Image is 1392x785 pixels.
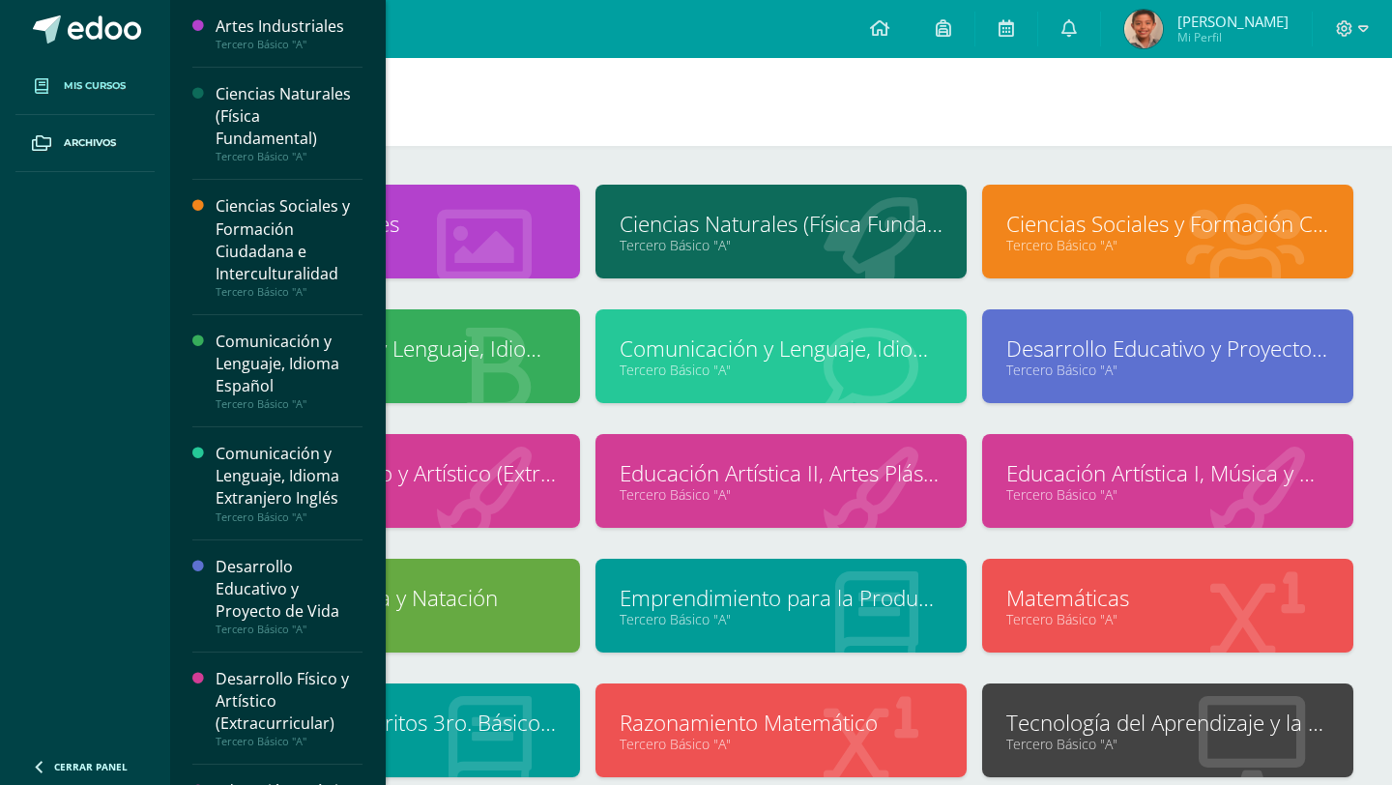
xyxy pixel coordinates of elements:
[233,458,556,488] a: Desarrollo Físico y Artístico (Extracurricular)
[233,209,556,239] a: Artes Industriales
[216,623,362,636] div: Tercero Básico "A"
[1006,735,1329,753] a: Tercero Básico "A"
[216,83,362,150] div: Ciencias Naturales (Física Fundamental)
[620,708,942,738] a: Razonamiento Matemático
[64,78,126,94] span: Mis cursos
[216,83,362,163] a: Ciencias Naturales (Física Fundamental)Tercero Básico "A"
[620,361,942,379] a: Tercero Básico "A"
[216,15,362,51] a: Artes IndustrialesTercero Básico "A"
[54,760,128,773] span: Cerrar panel
[216,510,362,524] div: Tercero Básico "A"
[233,583,556,613] a: Educación Física y Natación
[15,58,155,115] a: Mis cursos
[233,334,556,363] a: Comunicación y Lenguaje, Idioma Español
[1177,12,1289,31] span: [PERSON_NAME]
[1006,610,1329,628] a: Tercero Básico "A"
[233,361,556,379] a: Tercero Básico "A"
[620,458,942,488] a: Educación Artística II, Artes Plásticas
[1177,29,1289,45] span: Mi Perfil
[216,735,362,748] div: Tercero Básico "A"
[216,668,362,735] div: Desarrollo Físico y Artístico (Extracurricular)
[216,38,362,51] div: Tercero Básico "A"
[1006,583,1329,613] a: Matemáticas
[15,115,155,172] a: Archivos
[1006,236,1329,254] a: Tercero Básico "A"
[233,708,556,738] a: Méritos y Deméritos 3ro. Básico "A"
[233,485,556,504] a: Tercero Básico "A"
[216,397,362,411] div: Tercero Básico "A"
[216,15,362,38] div: Artes Industriales
[216,556,362,636] a: Desarrollo Educativo y Proyecto de VidaTercero Básico "A"
[216,668,362,748] a: Desarrollo Físico y Artístico (Extracurricular)Tercero Básico "A"
[620,735,942,753] a: Tercero Básico "A"
[216,443,362,509] div: Comunicación y Lenguaje, Idioma Extranjero Inglés
[216,285,362,299] div: Tercero Básico "A"
[216,556,362,623] div: Desarrollo Educativo y Proyecto de Vida
[1124,10,1163,48] img: 87e4f8b8101cc1b9d8610cd423a805a2.png
[1006,458,1329,488] a: Educación Artística I, Música y Danza
[1006,485,1329,504] a: Tercero Básico "A"
[216,150,362,163] div: Tercero Básico "A"
[1006,361,1329,379] a: Tercero Básico "A"
[1006,209,1329,239] a: Ciencias Sociales y Formación Ciudadana e Interculturalidad
[216,443,362,523] a: Comunicación y Lenguaje, Idioma Extranjero InglésTercero Básico "A"
[64,135,116,151] span: Archivos
[233,735,556,753] a: Tercero Básico "A"
[620,209,942,239] a: Ciencias Naturales (Física Fundamental)
[216,195,362,298] a: Ciencias Sociales y Formación Ciudadana e InterculturalidadTercero Básico "A"
[216,331,362,411] a: Comunicación y Lenguaje, Idioma EspañolTercero Básico "A"
[216,195,362,284] div: Ciencias Sociales y Formación Ciudadana e Interculturalidad
[1006,708,1329,738] a: Tecnología del Aprendizaje y la Comunicación (TIC)
[620,610,942,628] a: Tercero Básico "A"
[620,236,942,254] a: Tercero Básico "A"
[620,583,942,613] a: Emprendimiento para la Productividad
[233,610,556,628] a: Tercero Básico "A"
[1006,334,1329,363] a: Desarrollo Educativo y Proyecto de Vida
[620,485,942,504] a: Tercero Básico "A"
[620,334,942,363] a: Comunicación y Lenguaje, Idioma Extranjero Inglés
[233,236,556,254] a: Tercero Básico "A"
[216,331,362,397] div: Comunicación y Lenguaje, Idioma Español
